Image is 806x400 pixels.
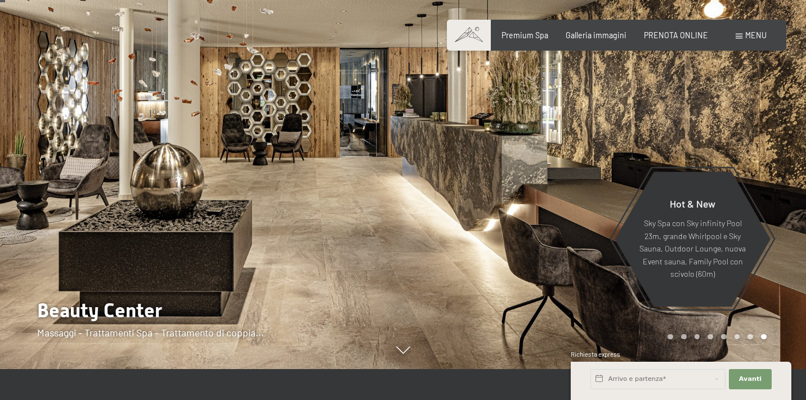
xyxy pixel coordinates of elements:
div: Carousel Pagination [664,334,766,340]
div: Carousel Page 1 [668,334,673,340]
div: Carousel Page 3 [695,334,700,340]
a: Premium Spa [501,30,548,40]
p: Sky Spa con Sky infinity Pool 23m, grande Whirlpool e Sky Sauna, Outdoor Lounge, nuova Event saun... [639,217,746,281]
div: Carousel Page 5 [721,334,727,340]
span: Avanti [739,375,762,384]
div: Carousel Page 4 [708,334,713,340]
div: Carousel Page 8 (Current Slide) [761,334,767,340]
button: Avanti [729,369,772,389]
a: PRENOTA ONLINE [644,30,708,40]
div: Carousel Page 6 [735,334,740,340]
div: Carousel Page 2 [681,334,687,340]
div: Carousel Page 7 [747,334,753,340]
span: Hot & New [670,197,715,210]
span: Menu [745,30,767,40]
a: Hot & New Sky Spa con Sky infinity Pool 23m, grande Whirlpool e Sky Sauna, Outdoor Lounge, nuova ... [614,171,771,307]
span: Richiesta express [571,350,620,358]
a: Galleria immagini [566,30,626,40]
